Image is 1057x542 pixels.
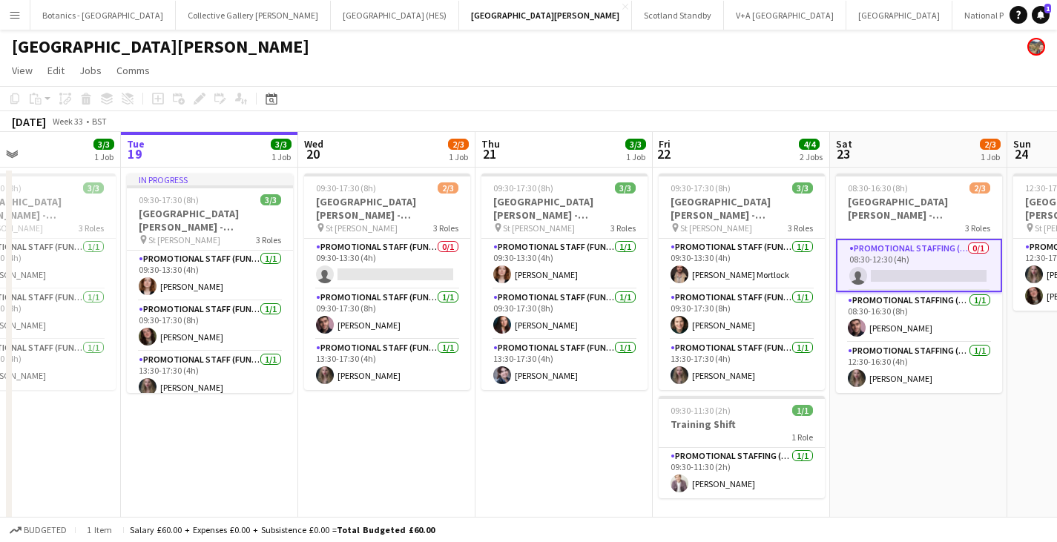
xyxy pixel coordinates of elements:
[92,116,107,127] div: BST
[30,1,176,30] button: Botanics - [GEOGRAPHIC_DATA]
[111,61,156,80] a: Comms
[12,36,309,58] h1: [GEOGRAPHIC_DATA][PERSON_NAME]
[12,114,46,129] div: [DATE]
[6,61,39,80] a: View
[116,64,150,77] span: Comms
[24,525,67,535] span: Budgeted
[632,1,724,30] button: Scotland Standby
[176,1,331,30] button: Collective Gallery [PERSON_NAME]
[130,524,435,535] div: Salary £60.00 + Expenses £0.00 + Subsistence £0.00 =
[1027,38,1045,56] app-user-avatar: Alyce Paton
[73,61,108,80] a: Jobs
[337,524,435,535] span: Total Budgeted £60.00
[331,1,459,30] button: [GEOGRAPHIC_DATA] (HES)
[846,1,952,30] button: [GEOGRAPHIC_DATA]
[47,64,65,77] span: Edit
[1044,4,1051,13] span: 1
[1032,6,1050,24] a: 1
[724,1,846,30] button: V+A [GEOGRAPHIC_DATA]
[79,64,102,77] span: Jobs
[12,64,33,77] span: View
[459,1,632,30] button: [GEOGRAPHIC_DATA][PERSON_NAME]
[42,61,70,80] a: Edit
[82,524,117,535] span: 1 item
[49,116,86,127] span: Week 33
[7,522,69,538] button: Budgeted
